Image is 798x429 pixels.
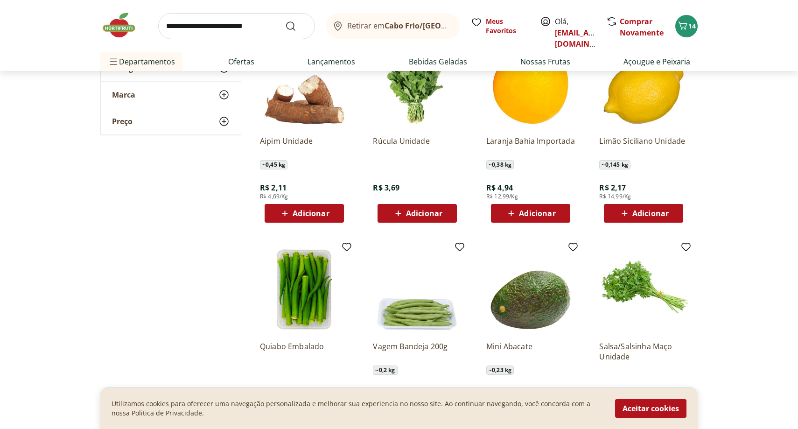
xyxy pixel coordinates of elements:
[486,17,529,35] span: Meus Favoritos
[615,399,686,418] button: Aceitar cookies
[260,341,349,362] a: Quiabo Embalado
[599,136,688,156] a: Limão Siciliano Unidade
[260,40,349,128] img: Aipim Unidade
[555,28,620,49] a: [EMAIL_ADDRESS][DOMAIN_NAME]
[373,136,462,156] a: Rúcula Unidade
[486,40,575,128] img: Laranja Bahia Importada
[373,366,397,375] span: ~ 0,2 kg
[347,21,450,30] span: Retirar em
[112,90,135,99] span: Marca
[604,204,683,223] button: Adicionar
[373,245,462,334] img: Vagem Bandeja 200g
[632,210,669,217] span: Adicionar
[385,21,500,31] b: Cabo Frio/[GEOGRAPHIC_DATA]
[378,204,457,223] button: Adicionar
[100,11,147,39] img: Hortifruti
[373,40,462,128] img: Rúcula Unidade
[491,204,570,223] button: Adicionar
[158,13,315,39] input: search
[599,160,630,169] span: ~ 0,145 kg
[675,15,698,37] button: Carrinho
[373,341,462,362] a: Vagem Bandeja 200g
[112,117,133,126] span: Preço
[373,183,399,193] span: R$ 3,69
[599,245,688,334] img: Salsa/Salsinha Maço Unidade
[599,183,626,193] span: R$ 2,17
[108,50,119,73] button: Menu
[520,56,570,67] a: Nossas Frutas
[260,136,349,156] a: Aipim Unidade
[406,210,442,217] span: Adicionar
[555,16,596,49] span: Olá,
[101,108,241,134] button: Preço
[326,13,460,39] button: Retirar emCabo Frio/[GEOGRAPHIC_DATA]
[471,17,529,35] a: Meus Favoritos
[486,160,514,169] span: ~ 0,38 kg
[599,341,688,362] a: Salsa/Salsinha Maço Unidade
[519,210,555,217] span: Adicionar
[260,160,287,169] span: ~ 0,45 kg
[599,193,631,200] span: R$ 14,99/Kg
[409,56,467,67] a: Bebidas Geladas
[688,21,696,30] span: 14
[486,193,518,200] span: R$ 12,99/Kg
[112,399,604,418] p: Utilizamos cookies para oferecer uma navegação personalizada e melhorar sua experiencia no nosso ...
[623,56,690,67] a: Açougue e Peixaria
[108,50,175,73] span: Departamentos
[620,16,664,38] a: Comprar Novamente
[265,204,344,223] button: Adicionar
[260,183,287,193] span: R$ 2,11
[486,136,575,156] a: Laranja Bahia Importada
[228,56,254,67] a: Ofertas
[486,183,513,193] span: R$ 4,94
[486,341,575,362] a: Mini Abacate
[599,40,688,128] img: Limão Siciliano Unidade
[308,56,355,67] a: Lançamentos
[101,82,241,108] button: Marca
[486,366,514,375] span: ~ 0,23 kg
[260,245,349,334] img: Quiabo Embalado
[486,245,575,334] img: Mini Abacate
[285,21,308,32] button: Submit Search
[293,210,329,217] span: Adicionar
[260,193,288,200] span: R$ 4,69/Kg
